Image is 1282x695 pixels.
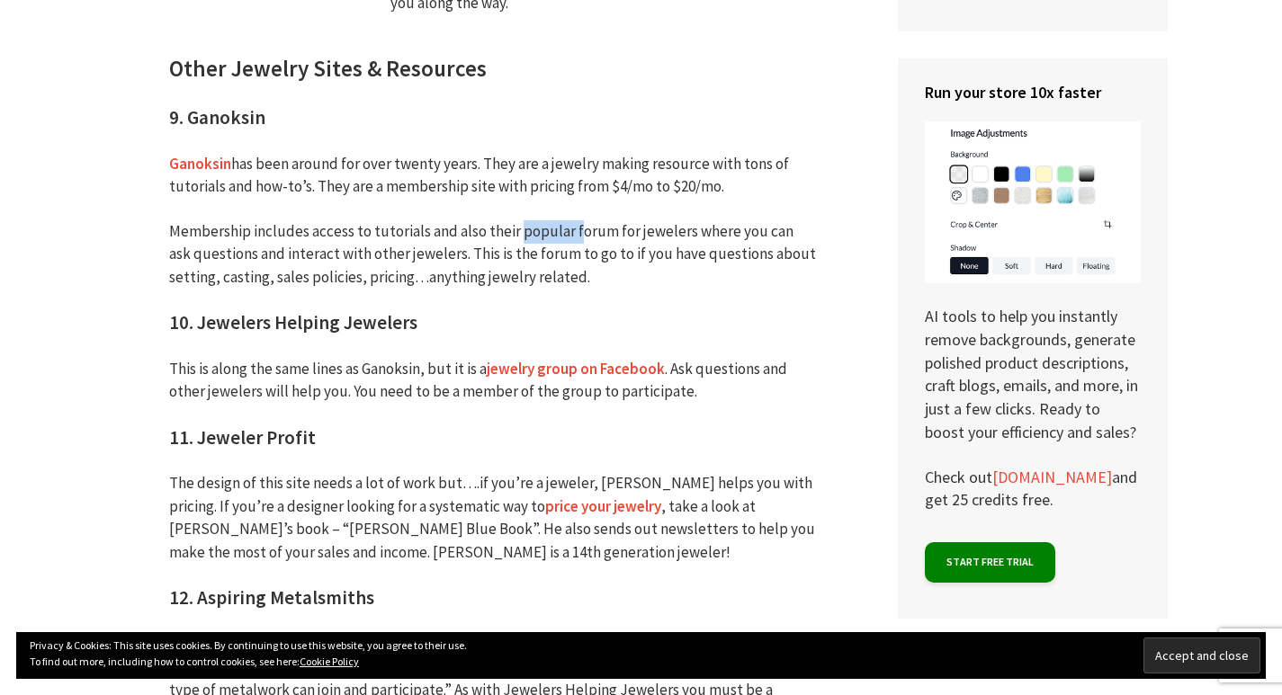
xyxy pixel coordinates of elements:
a: price your jewelry [545,496,661,517]
strong: 12. Aspiring Metalsmiths [169,585,374,610]
input: Accept and close [1143,637,1260,673]
a: jewelry group on Facebook [487,359,665,379]
strong: 11. Jeweler Profit [169,425,316,450]
p: has been around for over twenty years. They are a jewelry making resource with tons of tutorials ... [169,153,817,199]
a: Ganoksin [169,154,231,174]
strong: 9. Ganoksin [169,105,265,129]
p: The design of this site needs a lot of work but….if you’re a jeweler, [PERSON_NAME] helps you wit... [169,472,817,564]
strong: Other Jewelry Sites & Resources [169,54,487,83]
p: Check out and get 25 credits free. [925,466,1141,512]
h4: Run your store 10x faster [925,81,1141,103]
p: Membership includes access to tutorials and also their popular forum for jewelers where you can a... [169,220,817,290]
strong: 10. Jewelers Helping Jewelers [169,310,417,334]
div: Privacy & Cookies: This site uses cookies. By continuing to use this website, you agree to their ... [16,632,1266,679]
a: [DOMAIN_NAME] [992,467,1112,488]
p: AI tools to help you instantly remove backgrounds, generate polished product descriptions, craft ... [925,121,1141,443]
p: This is along the same lines as Ganoksin, but it is a . Ask questions and other jewelers will hel... [169,358,817,404]
a: Start free trial [925,542,1055,583]
a: Cookie Policy [300,655,359,668]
